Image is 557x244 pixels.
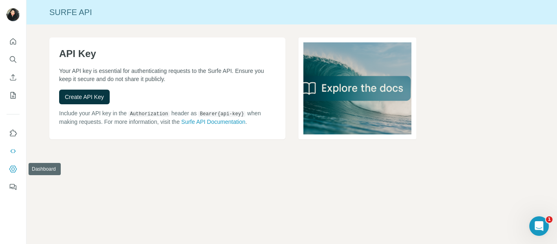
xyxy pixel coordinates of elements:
[529,216,549,236] iframe: Intercom live chat
[59,90,110,104] button: Create API Key
[27,7,557,18] div: Surfe API
[7,52,20,67] button: Search
[7,88,20,103] button: My lists
[65,93,104,101] span: Create API Key
[7,162,20,176] button: Dashboard
[7,180,20,194] button: Feedback
[128,111,170,117] code: Authorization
[7,34,20,49] button: Quick start
[59,109,276,126] p: Include your API key in the header as when making requests. For more information, visit the .
[7,8,20,21] img: Avatar
[7,144,20,158] button: Use Surfe API
[546,216,553,223] span: 1
[181,119,245,125] a: Surfe API Documentation
[59,47,276,60] h1: API Key
[7,70,20,85] button: Enrich CSV
[59,67,276,83] p: Your API key is essential for authenticating requests to the Surfe API. Ensure you keep it secure...
[7,126,20,141] button: Use Surfe on LinkedIn
[198,111,245,117] code: Bearer {api-key}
